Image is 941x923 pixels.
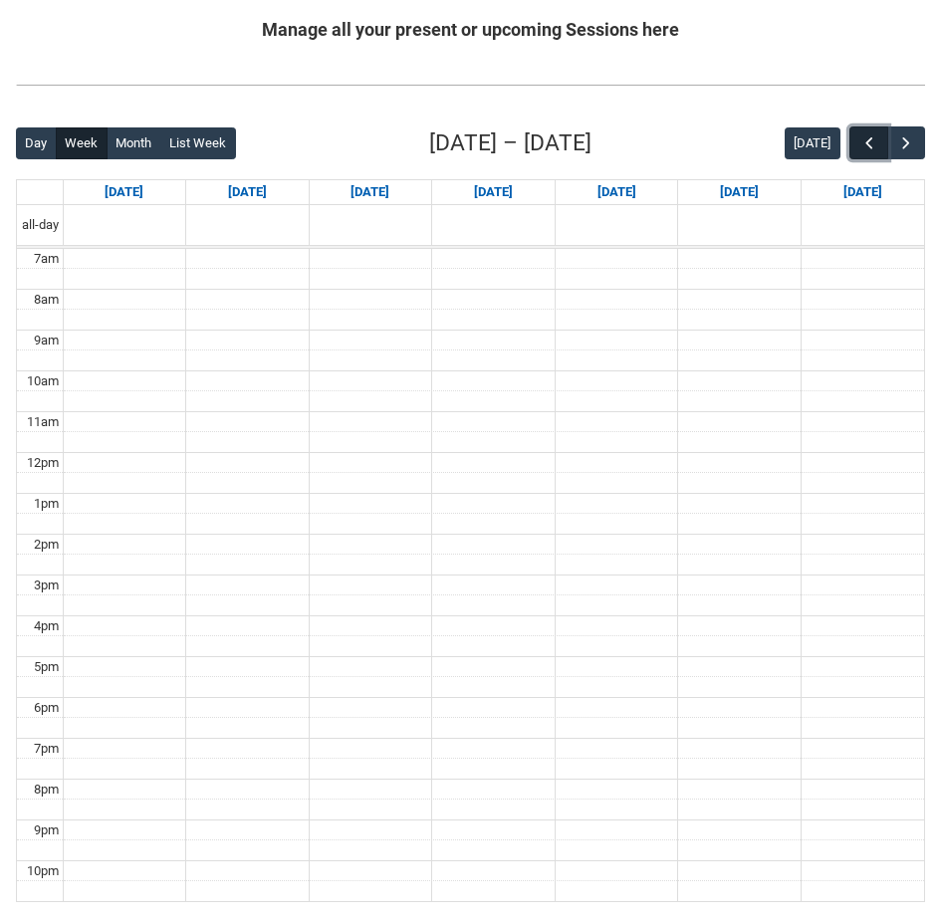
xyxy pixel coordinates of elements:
[16,127,57,159] button: Day
[887,126,925,159] button: Next Week
[716,180,763,204] a: Go to August 29, 2025
[30,739,63,759] div: 7pm
[101,180,147,204] a: Go to August 24, 2025
[30,576,63,595] div: 3pm
[470,180,517,204] a: Go to August 27, 2025
[30,780,63,800] div: 8pm
[849,126,887,159] button: Previous Week
[30,657,63,677] div: 5pm
[839,180,886,204] a: Go to August 30, 2025
[23,371,63,391] div: 10am
[429,126,591,160] h2: [DATE] – [DATE]
[56,127,108,159] button: Week
[30,535,63,555] div: 2pm
[30,820,63,840] div: 9pm
[23,453,63,473] div: 12pm
[30,290,63,310] div: 8am
[785,127,840,159] button: [DATE]
[347,180,393,204] a: Go to August 26, 2025
[224,180,271,204] a: Go to August 25, 2025
[16,78,925,94] img: REDU_GREY_LINE
[30,331,63,350] div: 9am
[16,16,925,43] h2: Manage all your present or upcoming Sessions here
[30,616,63,636] div: 4pm
[30,698,63,718] div: 6pm
[160,127,236,159] button: List Week
[23,412,63,432] div: 11am
[30,494,63,514] div: 1pm
[30,249,63,269] div: 7am
[107,127,161,159] button: Month
[18,215,63,235] span: all-day
[593,180,640,204] a: Go to August 28, 2025
[23,861,63,881] div: 10pm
